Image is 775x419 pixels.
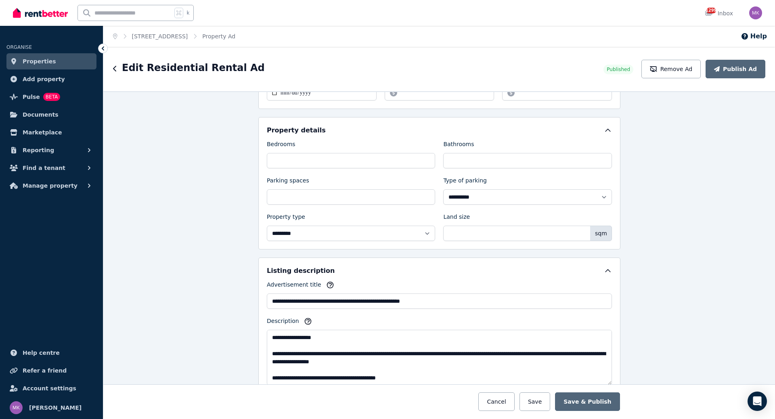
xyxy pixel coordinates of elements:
[6,107,96,123] a: Documents
[748,392,767,411] div: Open Intercom Messenger
[555,392,620,411] button: Save & Publish
[519,392,550,411] button: Save
[706,60,765,78] button: Publish Ad
[23,145,54,155] span: Reporting
[267,281,321,292] label: Advertisement title
[443,140,474,151] label: Bathrooms
[23,348,60,358] span: Help centre
[607,66,630,73] span: Published
[6,71,96,87] a: Add property
[6,160,96,176] button: Find a tenant
[6,178,96,194] button: Manage property
[23,110,59,119] span: Documents
[122,61,265,74] h1: Edit Residential Rental Ad
[443,176,487,188] label: Type of parking
[6,142,96,158] button: Reporting
[267,140,295,151] label: Bedrooms
[23,57,56,66] span: Properties
[13,7,68,19] img: RentBetter
[202,33,235,40] a: Property Ad
[749,6,762,19] img: Maor Kirsner
[443,213,470,224] label: Land size
[479,392,515,411] button: Cancel
[43,93,60,101] span: BETA
[23,92,40,102] span: Pulse
[6,380,96,396] a: Account settings
[10,401,23,414] img: Maor Kirsner
[186,10,189,16] span: k
[23,128,62,137] span: Marketplace
[6,124,96,140] a: Marketplace
[23,181,77,191] span: Manage property
[741,31,767,41] button: Help
[267,266,335,276] h5: Listing description
[267,126,326,135] h5: Property details
[267,317,299,328] label: Description
[29,403,82,413] span: [PERSON_NAME]
[23,163,65,173] span: Find a tenant
[6,345,96,361] a: Help centre
[267,176,309,188] label: Parking spaces
[23,74,65,84] span: Add property
[6,89,96,105] a: PulseBETA
[705,9,733,17] div: Inbox
[267,213,305,224] label: Property type
[23,383,76,393] span: Account settings
[706,8,716,13] span: 1299
[132,33,188,40] a: [STREET_ADDRESS]
[6,362,96,379] a: Refer a friend
[6,44,32,50] span: ORGANISE
[641,60,701,78] button: Remove Ad
[103,26,245,47] nav: Breadcrumb
[6,53,96,69] a: Properties
[23,366,67,375] span: Refer a friend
